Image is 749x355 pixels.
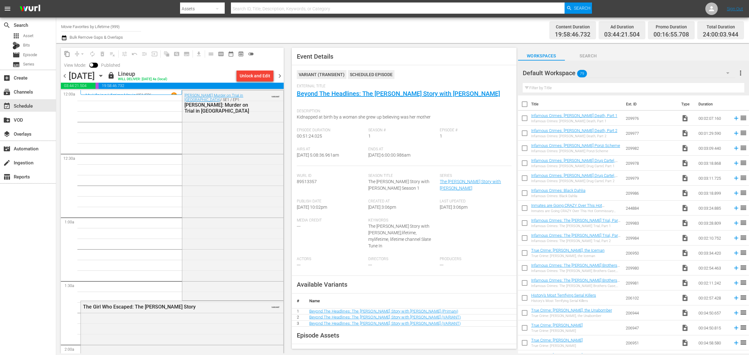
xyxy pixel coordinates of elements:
[623,186,679,201] td: 209986
[531,299,596,303] div: History's Most Terrifying Serial Killers
[292,294,304,309] th: #
[740,234,747,241] span: reorder
[3,102,11,110] span: Schedule
[3,116,11,124] span: VOD
[140,49,149,59] span: Fill episodes with ad slates
[218,51,224,57] span: calendar_view_week_outlined
[733,205,740,212] svg: Add to Schedule
[733,250,740,256] svg: Add to Schedule
[531,323,583,328] a: True Crime: [PERSON_NAME]
[623,305,679,320] td: 206944
[531,269,621,273] div: Infamous Crimes: The [PERSON_NAME] Brothers Case, Part 1
[623,275,679,290] td: 209981
[733,324,740,331] svg: Add to Schedule
[3,130,11,138] span: Overlays
[696,186,730,201] td: 00:03:18.899
[297,218,365,223] span: Media Credit
[740,339,747,346] span: reorder
[531,293,596,298] a: History's Most Terrifying Serial Killers
[3,74,11,82] span: Create
[69,71,95,81] div: [DATE]
[531,173,618,182] a: Infamous Crimes: [PERSON_NAME] Drug Cartel, Part 2
[117,48,130,60] span: Customize Events
[531,209,621,213] div: Inmates are Going CRAZY Over This Hot Commissary Commodity
[368,224,431,248] span: The [PERSON_NAME] Story with [PERSON_NAME],lifetime, mylifetime, lifetime channel Slate Tune In
[531,179,621,183] div: Infamous Crimes: [PERSON_NAME] Drug Cartel, Part 2
[3,88,11,96] span: Channels
[696,216,730,231] td: 00:03:28.809
[12,42,20,49] div: Bits
[531,203,605,212] a: Inmates are Going CRAZY Over This Hot Commissary Commodity
[87,49,97,59] span: Loop Content
[184,102,253,114] div: [PERSON_NAME]: Murder on Trial in [GEOGRAPHIC_DATA]
[23,61,34,67] span: Series
[740,174,747,182] span: reorder
[740,324,747,331] span: reorder
[623,290,679,305] td: 206102
[531,329,583,333] div: True Crime: [PERSON_NAME]
[64,51,70,57] span: content_copy
[348,70,394,79] div: Scheduled Episode
[678,95,695,113] th: Type
[681,249,689,257] span: Video
[309,321,461,326] a: Beyond The Headlines: The [PERSON_NAME] Story with [PERSON_NAME] (VARIANT)
[681,339,689,347] span: Video
[292,320,304,327] td: 3
[703,22,738,31] div: Total Duration
[173,93,175,97] p: 1
[531,239,621,243] div: Infamous Crimes: The [PERSON_NAME] Trial, Part 2
[623,111,679,126] td: 209976
[733,175,740,182] svg: Add to Schedule
[696,260,730,275] td: 00:02:54.463
[696,126,730,141] td: 00:01:29.590
[118,71,167,77] div: Lineup
[297,109,508,114] span: Description:
[23,33,33,39] span: Asset
[740,294,747,301] span: reorder
[740,189,747,197] span: reorder
[696,111,730,126] td: 00:02:07.160
[531,224,621,228] div: Infamous Crimes: The [PERSON_NAME] Trial, Part 1
[531,188,585,193] a: Infamous Crimes: Black Dahlia
[531,134,617,138] div: Infamous Crimes: [PERSON_NAME] Death, Part 2
[440,199,508,204] span: Last Updated
[740,144,747,152] span: reorder
[107,72,115,79] span: lock
[623,216,679,231] td: 209983
[531,194,585,198] div: Infamous Crimes: Black Dahlia
[3,173,11,181] span: Reports
[309,315,461,319] a: Beyond The Headlines: The [PERSON_NAME] Story with [PERSON_NAME] (VARIANT)
[368,128,437,133] span: Season #
[12,51,20,59] span: Episode
[733,160,740,167] svg: Add to Schedule
[228,51,234,57] span: date_range_outlined
[623,201,679,216] td: 244884
[297,224,301,229] span: ---
[297,53,333,60] span: Event Details
[440,205,468,210] span: [DATE] 3:06pm
[531,113,617,118] a: Infamous Crimes: [PERSON_NAME] Death, Part 1
[297,90,500,97] a: Beyond The Headlines: The [PERSON_NAME] Story with [PERSON_NAME]
[681,309,689,317] span: Video
[297,257,365,262] span: Actors
[681,324,689,332] span: Video
[681,234,689,242] span: Video
[297,199,365,204] span: Publish Date
[733,339,740,346] svg: Add to Schedule
[681,174,689,182] span: Video
[531,338,583,343] a: True Crime: [PERSON_NAME]
[733,115,740,122] svg: Add to Schedule
[696,231,730,246] td: 00:02:10.752
[577,67,587,80] span: 79
[531,233,620,242] a: Infamous Crimes: The [PERSON_NAME] Trial, Part 2
[696,171,730,186] td: 00:03:11.725
[623,260,679,275] td: 209980
[740,309,747,316] span: reorder
[623,246,679,260] td: 206950
[740,264,747,271] span: reorder
[61,63,89,68] span: View Mode:
[531,254,605,258] div: True Crime: [PERSON_NAME], the Iceman
[555,31,590,38] span: 19:58:46.732
[531,263,620,272] a: Infamous Crimes: The [PERSON_NAME] Brothers Case, Part 1
[703,31,738,38] span: 24:00:03.944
